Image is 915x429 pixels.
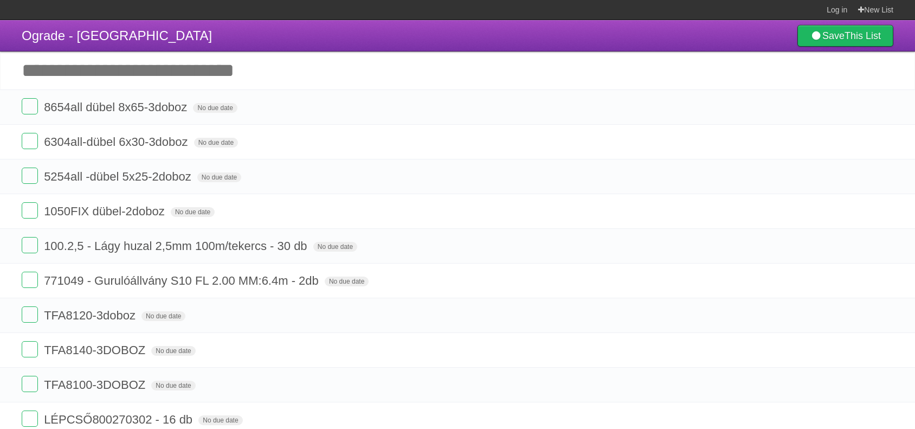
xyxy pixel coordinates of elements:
span: No due date [325,277,369,286]
span: No due date [198,415,242,425]
span: 771049 - Gurulóállvány S10 FL 2.00 MM:6.4m - 2db [44,274,321,287]
span: 5254all -dübel 5x25-2doboz [44,170,194,183]
label: Done [22,411,38,427]
span: 8654all dübel 8x65-3doboz [44,100,190,114]
span: 1050FIX dübel-2doboz [44,204,167,218]
span: No due date [151,381,195,390]
label: Done [22,376,38,392]
label: Done [22,341,38,357]
span: No due date [194,138,238,148]
span: TFA8120-3doboz [44,309,138,322]
span: 100.2,5 - Lágy huzal 2,5mm 100m/tekercs - 30 db [44,239,310,253]
span: Ograde - [GEOGRAPHIC_DATA] [22,28,212,43]
b: This List [845,30,881,41]
label: Done [22,98,38,114]
label: Done [22,272,38,288]
span: No due date [171,207,215,217]
span: No due date [151,346,195,356]
span: TFA8100-3DOBOZ [44,378,148,392]
label: Done [22,168,38,184]
label: Done [22,133,38,149]
span: No due date [141,311,185,321]
span: No due date [313,242,357,252]
label: Done [22,306,38,323]
a: SaveThis List [797,25,893,47]
span: No due date [197,172,241,182]
label: Done [22,237,38,253]
span: LÉPCSŐ800270302 - 16 db [44,413,195,426]
span: TFA8140-3DOBOZ [44,343,148,357]
label: Done [22,202,38,219]
span: 6304all-dübel 6x30-3doboz [44,135,190,149]
span: No due date [193,103,237,113]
